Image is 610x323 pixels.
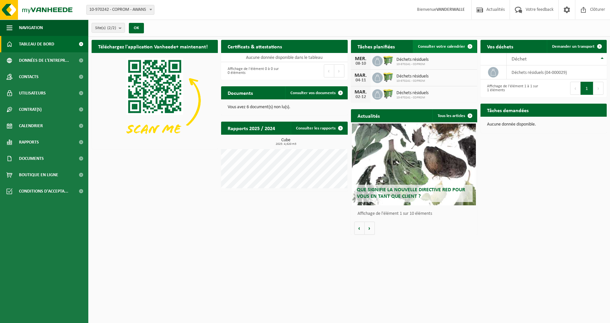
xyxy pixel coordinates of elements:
img: WB-0660-HPE-GN-50 [383,72,394,83]
span: Déchets résiduels [396,91,428,96]
span: 2025: 4,620 m3 [224,143,347,146]
h2: Tâches planifiées [351,40,401,53]
img: WB-0660-HPE-GN-50 [383,88,394,99]
p: Aucune donnée disponible. [487,122,600,127]
span: 10-970241 - COPROM [396,96,428,100]
button: 1 [581,82,593,95]
count: (2/2) [107,26,116,30]
h2: Actualités [351,109,386,122]
span: Boutique en ligne [19,167,58,183]
span: Déchet [512,57,527,62]
button: Previous [570,82,581,95]
div: MAR. [354,73,367,78]
span: Rapports [19,134,39,150]
button: Next [593,82,603,95]
span: Demander un transport [552,44,595,49]
span: Contrat(s) [19,101,42,118]
span: 10-970242 - COPROM - AWANS [87,5,154,14]
span: 10-970241 - COPROM [396,79,428,83]
button: Site(s)(2/2) [92,23,125,33]
button: OK [129,23,144,33]
img: Download de VHEPlus App [92,53,218,148]
span: Site(s) [95,23,116,33]
span: Données de l'entrepr... [19,52,69,69]
button: Volgende [365,222,375,235]
span: Que signifie la nouvelle directive RED pour vous en tant que client ? [357,187,465,199]
div: 02-12 [354,95,367,99]
h2: Documents [221,86,259,99]
span: Documents [19,150,44,167]
span: Déchets résiduels [396,57,428,62]
span: 10-970242 - COPROM - AWANS [86,5,154,15]
h3: Cube [224,138,347,146]
h2: Tâches demandées [480,104,535,116]
img: WB-0660-HPE-GN-50 [383,55,394,66]
a: Consulter vos documents [285,86,347,99]
a: Consulter votre calendrier [413,40,477,53]
span: Conditions d'accepta... [19,183,68,199]
p: Affichage de l'élément 1 sur 10 éléments [357,212,474,216]
strong: VANDERWALLE [436,7,465,12]
span: Déchets résiduels [396,74,428,79]
div: 04-11 [354,78,367,83]
div: 08-10 [354,61,367,66]
span: Consulter votre calendrier [418,44,465,49]
a: Demander un transport [547,40,606,53]
button: Next [334,64,344,77]
span: Contacts [19,69,39,85]
td: déchets résiduels (04-000029) [507,65,607,79]
span: Navigation [19,20,43,36]
h2: Vos déchets [480,40,520,53]
td: Aucune donnée disponible dans le tableau [221,53,347,62]
span: 10-970241 - COPROM [396,62,428,66]
div: MER. [354,56,367,61]
span: Tableau de bord [19,36,54,52]
button: Vorige [354,222,365,235]
span: Calendrier [19,118,43,134]
div: Affichage de l'élément 0 à 0 sur 0 éléments [224,64,281,78]
a: Tous les articles [432,109,477,122]
h2: Rapports 2025 / 2024 [221,122,282,134]
h2: Téléchargez l'application Vanheede+ maintenant! [92,40,214,53]
div: MAR. [354,90,367,95]
button: Previous [324,64,334,77]
a: Consulter les rapports [291,122,347,135]
span: Consulter vos documents [290,91,336,95]
p: Vous avez 6 document(s) non lu(s). [228,105,341,110]
a: Que signifie la nouvelle directive RED pour vous en tant que client ? [352,124,476,205]
div: Affichage de l'élément 1 à 1 sur 1 éléments [484,81,540,95]
h2: Certificats & attestations [221,40,288,53]
span: Utilisateurs [19,85,46,101]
